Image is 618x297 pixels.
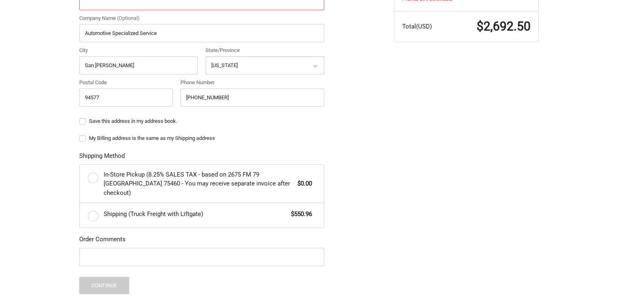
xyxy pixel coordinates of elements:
label: Save this address in my address book. [79,118,324,124]
span: Total (USD) [402,23,432,30]
small: (Optional) [117,15,140,21]
span: Shipping (Truck Freight with Liftgate) [104,210,287,219]
label: Postal Code [79,79,173,87]
span: $2,692.50 [477,19,531,33]
button: Continue [79,277,129,294]
span: $0.00 [293,179,312,188]
span: $550.96 [287,210,312,219]
label: Phone Number [180,79,324,87]
label: City [79,46,198,55]
label: My Billing address is the same as my Shipping address [79,135,324,142]
legend: Shipping Method [79,151,125,164]
label: State/Province [206,46,324,55]
legend: Order Comments [79,235,126,248]
label: Company Name [79,14,324,22]
span: In-Store Pickup (8.25% SALES TAX - based on 2675 FM 79 [GEOGRAPHIC_DATA] 75460 - You may receive ... [104,170,294,198]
